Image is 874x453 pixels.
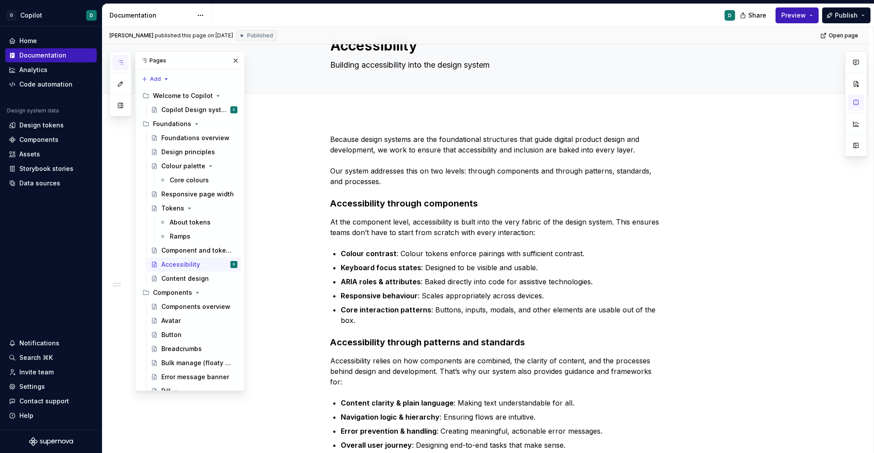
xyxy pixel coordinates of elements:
[19,368,54,377] div: Invite team
[330,355,663,387] p: Accessibility relies on how components are combined, the clarity of content, and the processes be...
[161,162,205,170] div: Colour palette
[736,7,772,23] button: Share
[19,150,40,159] div: Assets
[29,437,73,446] svg: Supernova Logo
[156,229,241,243] a: Ramps
[5,48,97,62] a: Documentation
[5,409,97,423] button: Help
[147,243,241,257] a: Component and token lifecycle
[19,382,45,391] div: Settings
[5,77,97,91] a: Code automation
[161,134,229,142] div: Foundations overview
[341,248,663,259] p: : Colour tokens enforce pairings with sufficient contrast.
[341,441,412,449] strong: Overall user journey
[728,12,732,19] div: D
[5,162,97,176] a: Storybook stories
[153,91,213,100] div: Welcome to Copilot
[5,380,97,394] a: Settings
[822,7,870,23] button: Publish
[341,304,663,326] p: : Buttons, inputs, modals, and other elements are usable out of the box.
[19,179,60,188] div: Data sources
[139,117,241,131] div: Foundations
[5,118,97,132] a: Design tokens
[161,359,234,367] div: Bulk manage (floaty boi)
[139,286,241,300] div: Components
[161,246,234,255] div: Component and token lifecycle
[139,89,241,103] div: Welcome to Copilot
[161,274,209,283] div: Content design
[233,260,235,269] div: D
[5,351,97,365] button: Search ⌘K
[161,105,229,114] div: Copilot Design system
[835,11,858,20] span: Publish
[147,187,241,201] a: Responsive page width
[147,257,241,272] a: AccessibilityD
[233,105,235,114] div: D
[776,7,819,23] button: Preview
[161,302,230,311] div: Components overview
[161,148,215,156] div: Design principles
[341,290,663,301] p: : Scales appropriately across devices.
[341,276,663,287] p: : Baked directly into code for assistive technologies.
[7,107,59,114] div: Design system data
[161,344,202,353] div: Breadcrumbs
[109,32,153,39] span: [PERSON_NAME]
[147,370,241,384] a: Error message banner
[341,413,440,421] strong: Navigation logic & hierarchy
[150,76,161,83] span: Add
[341,263,421,272] strong: Keyboard focus states
[19,80,73,89] div: Code automation
[2,6,100,25] button: DCopilotD
[161,387,171,395] div: Pill
[5,176,97,190] a: Data sources
[161,204,184,213] div: Tokens
[156,173,241,187] a: Core colours
[20,11,42,20] div: Copilot
[147,131,241,145] a: Foundations overview
[147,201,241,215] a: Tokens
[153,120,191,128] div: Foundations
[19,121,64,130] div: Design tokens
[330,134,663,187] p: Because design systems are the foundational structures that guide digital product design and deve...
[19,339,59,348] div: Notifications
[147,159,241,173] a: Colour palette
[341,249,397,258] strong: Colour contrast
[147,328,241,342] a: Button
[170,176,209,185] div: Core colours
[155,32,233,39] div: published this page on [DATE]
[139,73,172,85] button: Add
[748,11,766,20] span: Share
[341,399,454,407] strong: Content clarity & plain language
[161,330,182,339] div: Button
[19,135,58,144] div: Components
[19,353,53,362] div: Search ⌘K
[147,145,241,159] a: Design principles
[147,384,241,398] a: Pill
[19,397,69,406] div: Contact support
[147,356,241,370] a: Bulk manage (floaty boi)
[247,32,273,39] span: Published
[90,12,93,19] div: D
[135,52,244,69] div: Pages
[330,336,663,348] h3: Accessibility through patterns and standards
[341,440,663,450] p: : Designing end-to-end tasks that make sense.
[328,58,661,72] textarea: Building accessibility into the design system
[161,373,229,381] div: Error message banner
[829,32,858,39] span: Open page
[341,262,663,273] p: : Designed to be visible and usable.
[5,336,97,350] button: Notifications
[341,305,431,314] strong: Core interaction patterns
[19,164,73,173] div: Storybook stories
[341,277,421,286] strong: ARIA roles & attributes
[818,29,862,42] a: Open page
[170,218,211,227] div: About tokens
[341,427,437,435] strong: Error prevention & handling
[341,412,663,422] p: : Ensuring flows are intuitive.
[341,426,663,436] p: : Creating meaningful, actionable error messages.
[161,260,200,269] div: Accessibility
[5,365,97,379] a: Invite team
[781,11,806,20] span: Preview
[19,411,33,420] div: Help
[328,35,661,56] textarea: Accessibility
